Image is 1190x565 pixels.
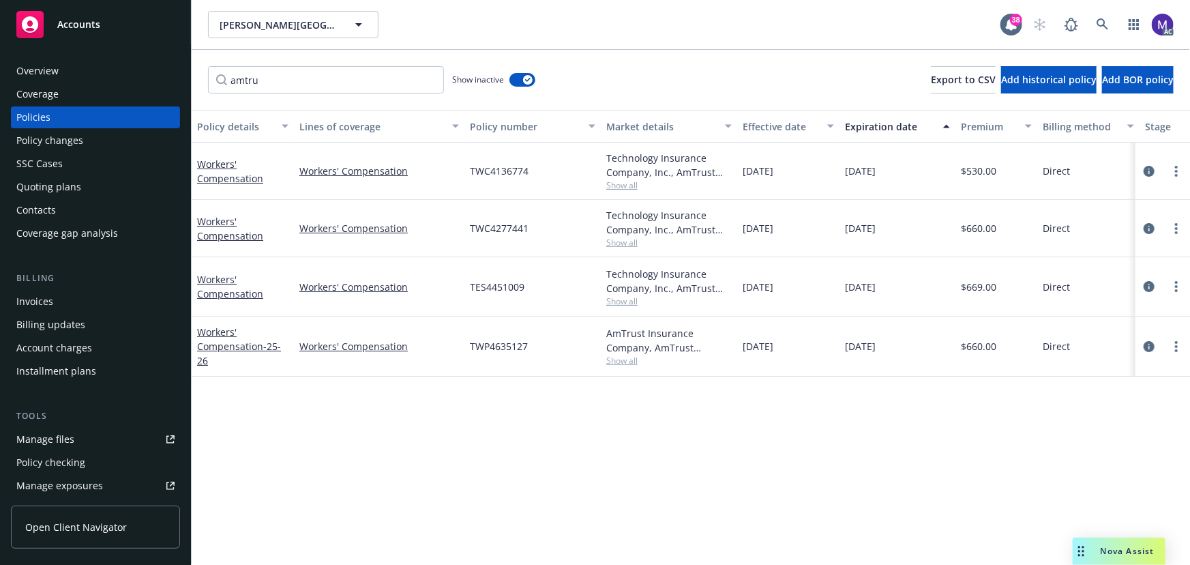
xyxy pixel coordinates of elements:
[1101,545,1155,557] span: Nova Assist
[11,475,180,497] span: Manage exposures
[961,339,996,353] span: $660.00
[1141,163,1157,179] a: circleInformation
[845,339,876,353] span: [DATE]
[1102,73,1174,86] span: Add BOR policy
[11,83,180,105] a: Coverage
[220,18,338,32] span: [PERSON_NAME][GEOGRAPHIC_DATA][PERSON_NAME] LLC
[208,11,378,38] button: [PERSON_NAME][GEOGRAPHIC_DATA][PERSON_NAME] LLC
[16,176,81,198] div: Quoting plans
[1141,278,1157,295] a: circleInformation
[11,314,180,336] a: Billing updates
[299,221,459,235] a: Workers' Compensation
[1001,66,1097,93] button: Add historical policy
[16,83,59,105] div: Coverage
[737,110,839,143] button: Effective date
[961,221,996,235] span: $660.00
[1043,339,1070,353] span: Direct
[16,222,118,244] div: Coverage gap analysis
[452,74,504,85] span: Show inactive
[11,429,180,450] a: Manage files
[1073,538,1165,565] button: Nova Assist
[1120,11,1148,38] a: Switch app
[11,409,180,423] div: Tools
[16,314,85,336] div: Billing updates
[11,452,180,474] a: Policy checking
[197,158,263,185] a: Workers' Compensation
[1089,11,1116,38] a: Search
[192,110,294,143] button: Policy details
[11,291,180,313] a: Invoices
[1043,164,1070,178] span: Direct
[955,110,1037,143] button: Premium
[743,221,773,235] span: [DATE]
[197,273,263,300] a: Workers' Compensation
[606,267,732,295] div: Technology Insurance Company, Inc., AmTrust Financial Services
[1026,11,1054,38] a: Start snowing
[606,151,732,179] div: Technology Insurance Company, Inc., AmTrust Financial Services
[845,221,876,235] span: [DATE]
[11,106,180,128] a: Policies
[208,66,444,93] input: Filter by keyword...
[606,355,732,366] span: Show all
[11,337,180,359] a: Account charges
[16,360,96,382] div: Installment plans
[743,280,773,294] span: [DATE]
[16,337,92,359] div: Account charges
[743,119,819,134] div: Effective date
[470,164,529,178] span: TWC4136774
[464,110,601,143] button: Policy number
[743,339,773,353] span: [DATE]
[470,221,529,235] span: TWC4277441
[606,119,717,134] div: Market details
[1102,66,1174,93] button: Add BOR policy
[11,153,180,175] a: SSC Cases
[11,199,180,221] a: Contacts
[470,339,528,353] span: TWP4635127
[961,280,996,294] span: $669.00
[11,130,180,151] a: Policy changes
[1152,14,1174,35] img: photo
[16,475,103,497] div: Manage exposures
[1001,73,1097,86] span: Add historical policy
[11,222,180,244] a: Coverage gap analysis
[1145,119,1187,134] div: Stage
[1168,278,1185,295] a: more
[845,119,935,134] div: Expiration date
[197,340,281,367] span: - 25-26
[16,452,85,474] div: Policy checking
[1141,338,1157,355] a: circleInformation
[606,295,732,307] span: Show all
[11,360,180,382] a: Installment plans
[299,119,444,134] div: Lines of coverage
[299,280,459,294] a: Workers' Compensation
[931,73,996,86] span: Export to CSV
[299,164,459,178] a: Workers' Compensation
[1043,280,1070,294] span: Direct
[16,429,74,450] div: Manage files
[16,60,59,82] div: Overview
[197,119,273,134] div: Policy details
[1141,220,1157,237] a: circleInformation
[1168,163,1185,179] a: more
[299,339,459,353] a: Workers' Compensation
[1043,119,1119,134] div: Billing method
[294,110,464,143] button: Lines of coverage
[1010,14,1022,26] div: 38
[1037,110,1140,143] button: Billing method
[11,5,180,44] a: Accounts
[197,215,263,242] a: Workers' Compensation
[1168,338,1185,355] a: more
[16,106,50,128] div: Policies
[16,130,83,151] div: Policy changes
[601,110,737,143] button: Market details
[845,280,876,294] span: [DATE]
[11,272,180,285] div: Billing
[16,153,63,175] div: SSC Cases
[606,237,732,248] span: Show all
[1168,220,1185,237] a: more
[743,164,773,178] span: [DATE]
[11,176,180,198] a: Quoting plans
[1043,221,1070,235] span: Direct
[839,110,955,143] button: Expiration date
[470,119,580,134] div: Policy number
